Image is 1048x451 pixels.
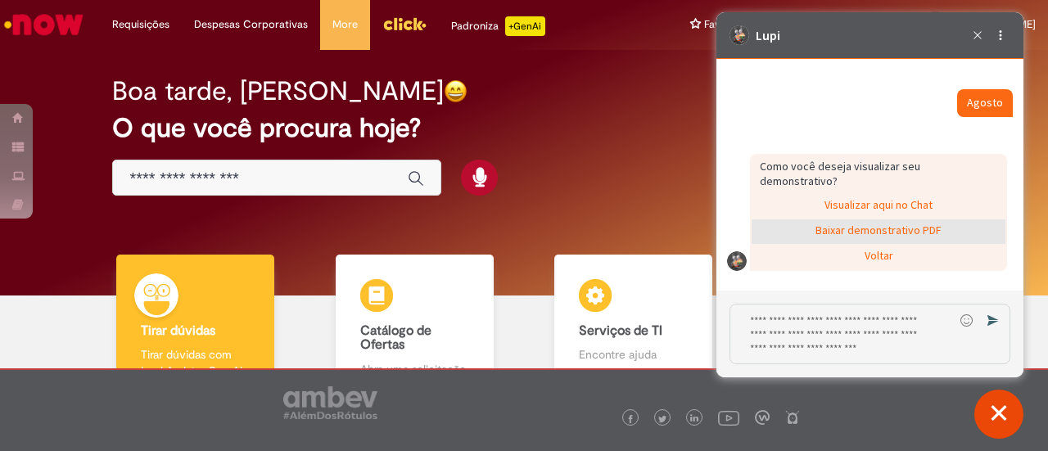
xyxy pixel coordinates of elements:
span: Despesas Corporativas [194,16,308,33]
iframe: Suporte do Bate-Papo [716,12,1023,377]
a: Catálogo de Ofertas Abra uma solicitação [305,255,525,396]
span: Requisições [112,16,169,33]
img: logo_footer_facebook.png [626,415,635,423]
img: logo_footer_ambev_rotulo_gray.png [283,386,377,419]
p: +GenAi [505,16,545,36]
a: Tirar dúvidas Tirar dúvidas com Lupi Assist e Gen Ai [86,255,305,396]
span: Favoritos [704,16,749,33]
img: click_logo_yellow_360x200.png [382,11,427,36]
b: Catálogo de Ofertas [360,322,431,354]
p: Encontre ajuda [579,346,688,363]
a: Serviços de TI Encontre ajuda [524,255,743,396]
img: logo_footer_linkedin.png [690,414,698,424]
div: Padroniza [451,16,545,36]
p: Tirar dúvidas com Lupi Assist e Gen Ai [141,346,250,379]
b: Tirar dúvidas [141,322,215,339]
h2: O que você procura hoje? [112,114,935,142]
img: happy-face.png [444,79,468,103]
h2: Boa tarde, [PERSON_NAME] [112,77,444,106]
p: Abra uma solicitação [360,361,469,377]
b: Serviços de TI [579,322,662,339]
img: ServiceNow [2,8,86,41]
button: Fechar conversa de suporte [974,390,1023,439]
img: logo_footer_twitter.png [658,415,666,423]
span: More [332,16,358,33]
